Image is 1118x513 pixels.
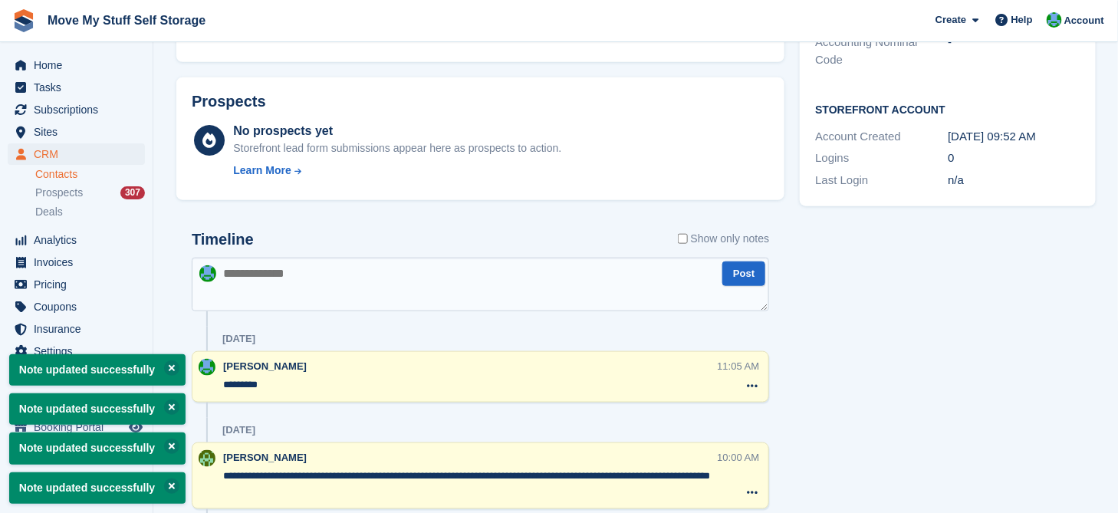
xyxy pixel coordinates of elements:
a: menu [8,252,145,273]
div: Accounting Nominal Code [815,34,948,68]
span: Tasks [34,77,126,98]
h2: Prospects [192,93,266,110]
div: 11:05 AM [717,359,759,373]
div: 0 [948,150,1080,167]
h2: Timeline [192,231,254,248]
p: Note updated successfully [9,393,186,425]
a: Learn More [233,163,561,179]
span: Prospects [35,186,83,200]
span: Invoices [34,252,126,273]
button: Post [722,261,765,287]
div: [DATE] [222,424,255,436]
a: menu [8,363,145,384]
p: Note updated successfully [9,432,186,464]
a: menu [8,121,145,143]
div: Logins [815,150,948,167]
span: Help [1011,12,1033,28]
div: 307 [120,186,145,199]
span: Subscriptions [34,99,126,120]
img: Dan [1047,12,1062,28]
span: Deals [35,205,63,219]
a: menu [8,318,145,340]
div: Last Login [815,172,948,189]
img: Joel Booth [199,450,215,467]
a: Contacts [35,167,145,182]
a: menu [8,340,145,362]
a: Deals [35,204,145,220]
div: Learn More [233,163,291,179]
a: menu [8,99,145,120]
span: [PERSON_NAME] [223,452,307,463]
img: stora-icon-8386f47178a22dfd0bd8f6a31ec36ba5ce8667c1dd55bd0f319d3a0aa187defe.svg [12,9,35,32]
span: Coupons [34,296,126,317]
h2: Storefront Account [815,101,1080,117]
a: menu [8,229,145,251]
input: Show only notes [678,231,688,247]
a: menu [8,274,145,295]
div: Storefront lead form submissions appear here as prospects to action. [233,140,561,156]
a: menu [8,416,145,438]
div: [DATE] 09:52 AM [948,128,1080,146]
a: Move My Stuff Self Storage [41,8,212,33]
a: menu [8,296,145,317]
span: Sites [34,121,126,143]
p: Note updated successfully [9,472,186,504]
span: Pricing [34,274,126,295]
span: Insurance [34,318,126,340]
img: Dan [199,265,216,282]
div: 10:00 AM [717,450,759,465]
span: Analytics [34,229,126,251]
div: - [948,34,1080,68]
label: Show only notes [678,231,770,247]
div: Account Created [815,128,948,146]
p: Note updated successfully [9,354,186,386]
div: No prospects yet [233,122,561,140]
span: CRM [34,143,126,165]
a: menu [8,77,145,98]
a: Prospects 307 [35,185,145,201]
a: menu [8,143,145,165]
span: Account [1064,13,1104,28]
div: n/a [948,172,1080,189]
span: Create [936,12,966,28]
img: Dan [199,359,215,376]
a: menu [8,54,145,76]
span: [PERSON_NAME] [223,360,307,372]
span: Settings [34,340,126,362]
div: [DATE] [222,333,255,345]
span: Home [34,54,126,76]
